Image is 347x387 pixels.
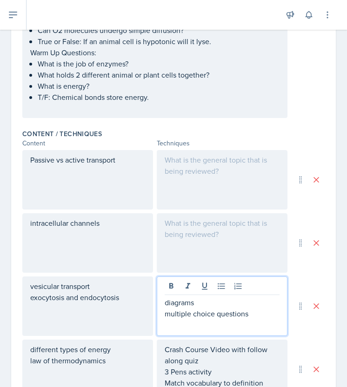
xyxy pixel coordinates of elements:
p: Warm Up Questions: [30,47,280,58]
p: diagrams [165,297,280,308]
p: What is energy?​ [38,80,280,92]
p: vesicular transport [30,281,145,292]
p: Can O2 molecules undergo simple diffusion?​ [38,25,280,36]
p: exocytosis and endocytosis [30,292,145,303]
div: Content [22,138,153,148]
p: True or False: If an animal cell is hypotonic will it lyse. [38,36,280,47]
p: What is the job of enzymes?​ [38,58,280,69]
p: intracellular channels [30,217,145,229]
p: 3 Pens activity [165,366,280,377]
p: What holds 2 different animal or plant cells together?​ [38,69,280,80]
p: different types of energy [30,344,145,355]
div: Techniques [157,138,287,148]
p: T/F: Chemical bonds store energy. [38,92,280,103]
p: law of thermodynamics [30,355,145,366]
p: multiple choice questions [165,308,280,319]
p: Passive vs active transport [30,154,145,165]
p: Crash Course Video with follow along quiz [165,344,280,366]
label: Content / Techniques [22,129,102,138]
